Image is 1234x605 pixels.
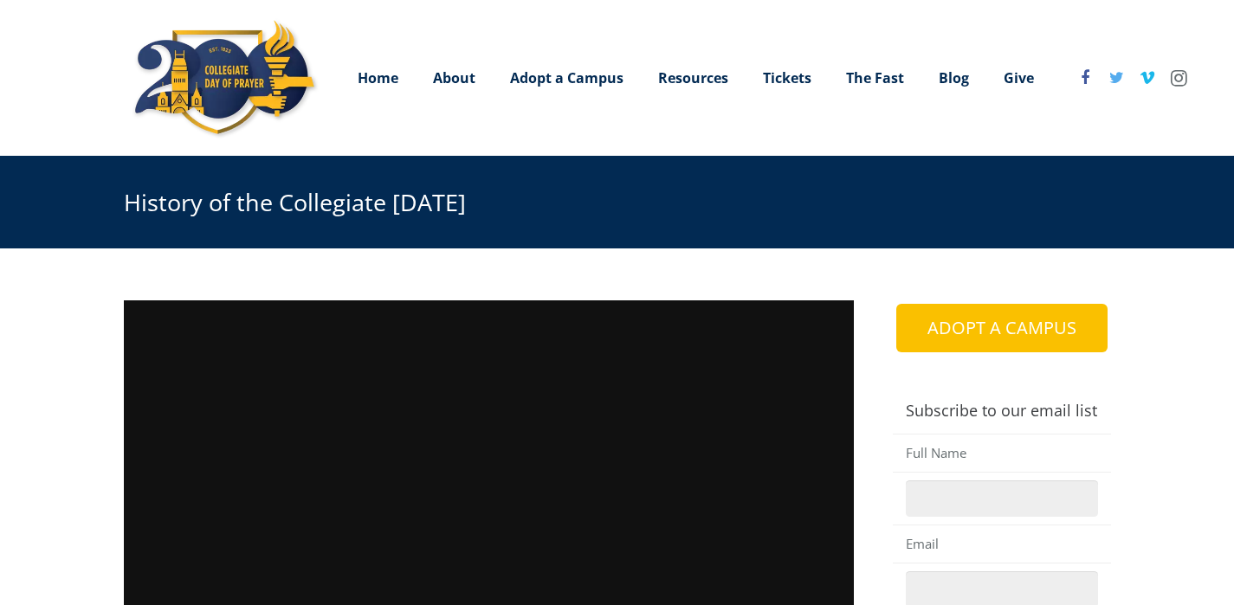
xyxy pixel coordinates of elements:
h1: History of the Collegiate [DATE] [124,186,466,219]
a: Instagram [1163,62,1194,93]
span: The Fast [846,68,904,87]
a: Tickets [746,56,829,100]
span: Give [1004,68,1034,87]
a: Facebook [1069,62,1101,93]
a: The Fast [829,56,921,100]
span: Adopt a Campus [510,68,623,87]
a: Give [986,56,1051,100]
a: ADOPT A CAMPUS [896,304,1108,352]
a: Resources [641,56,746,100]
span: Tickets [763,68,811,87]
td: Email [893,525,1110,563]
span: Home [358,68,398,87]
td: Full Name [893,434,1110,472]
a: Home [340,56,416,100]
span: Resources [658,68,728,87]
a: Vimeo [1132,62,1163,93]
a: Adopt a Campus [493,56,641,100]
span: About [433,68,475,87]
a: Blog [921,56,986,100]
a: Twitter [1101,62,1132,93]
a: About [416,56,493,100]
h4: Subscribe to our email list [906,400,1097,422]
img: Collegiate Day of Prayer Logo 200th anniversary [124,16,323,141]
span: Blog [939,68,969,87]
